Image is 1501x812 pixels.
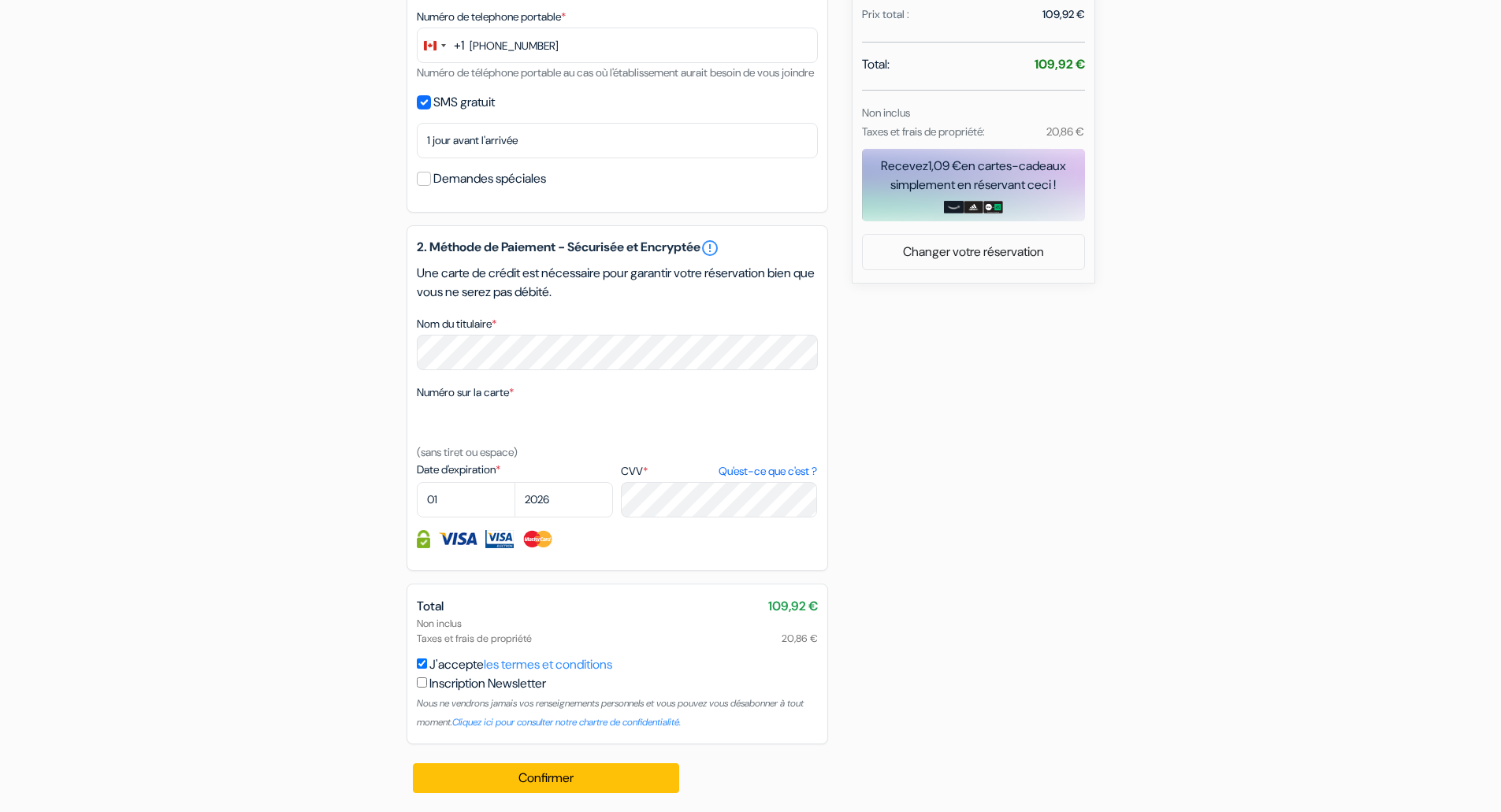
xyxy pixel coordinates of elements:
[522,530,554,548] img: Master Card
[417,65,814,80] small: Numéro de téléphone portable au cas où l'établissement aurait besoin de vous joindre
[700,239,719,258] a: error_outline
[862,124,985,139] small: Taxes et frais de propriété:
[418,28,464,62] button: Change country, selected Canada (+1)
[429,655,612,674] label: J'accepte
[863,237,1084,267] a: Changer votre réservation
[417,316,496,332] label: Nom du titulaire
[452,716,681,729] a: Cliquez ici pour consulter notre chartre de confidentialité.
[944,201,964,213] img: amazon-card-no-text.png
[983,201,1003,213] img: uber-uber-eats-card.png
[417,616,818,646] div: Non inclus Taxes et frais de propriété
[485,530,514,548] img: Visa Electron
[1042,6,1085,23] div: 109,92 €
[484,656,612,673] a: les termes et conditions
[417,697,804,729] small: Nous ne vendrons jamais vos renseignements personnels et vous pouvez vous désabonner à tout moment.
[417,9,566,25] label: Numéro de telephone portable
[438,530,477,548] img: Visa
[433,91,495,113] label: SMS gratuit
[417,239,818,258] h5: 2. Méthode de Paiement - Sécurisée et Encryptée
[964,201,983,213] img: adidas-card.png
[417,445,518,459] small: (sans tiret ou espace)
[429,674,546,693] label: Inscription Newsletter
[417,530,430,548] img: Information de carte de crédit entièrement encryptée et sécurisée
[862,106,910,120] small: Non inclus
[417,384,514,401] label: Numéro sur la carte
[454,36,464,55] div: +1
[928,158,961,174] span: 1,09 €
[417,264,818,302] p: Une carte de crédit est nécessaire pour garantir votre réservation bien que vous ne serez pas déb...
[621,463,817,480] label: CVV
[719,463,817,480] a: Qu'est-ce que c'est ?
[417,28,818,63] input: 506-234-5678
[862,157,1085,195] div: Recevez en cartes-cadeaux simplement en réservant ceci !
[1046,124,1084,139] small: 20,86 €
[413,763,680,793] button: Confirmer
[782,631,818,646] span: 20,86 €
[1035,56,1085,72] strong: 109,92 €
[417,598,444,614] span: Total
[862,6,909,23] div: Prix total :
[862,55,890,74] span: Total:
[768,597,818,616] span: 109,92 €
[433,168,546,190] label: Demandes spéciales
[417,462,613,478] label: Date d'expiration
